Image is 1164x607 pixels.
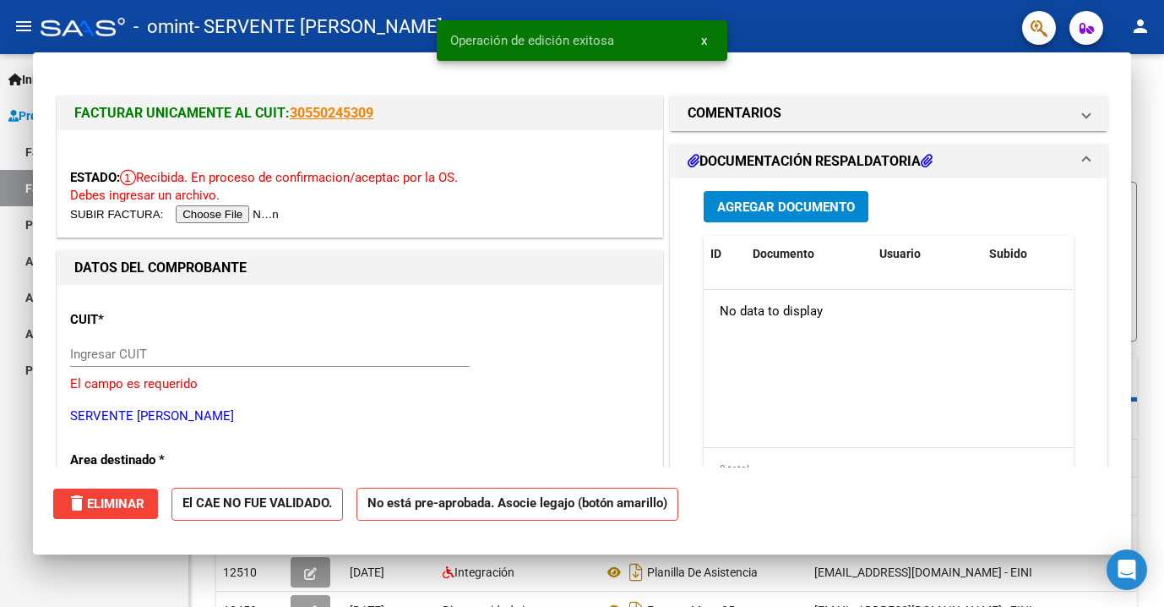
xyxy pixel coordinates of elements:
datatable-header-cell: Subido [982,236,1067,272]
div: 0 total [704,448,1074,490]
span: FACTURAR UNICAMENTE AL CUIT: [74,105,290,121]
span: Documento [753,247,814,260]
i: Descargar documento [625,559,647,586]
button: x [688,25,721,56]
span: Planilla De Asistencia [647,566,758,579]
div: DOCUMENTACIÓN RESPALDATORIA [671,178,1107,529]
a: 30550245309 [290,105,373,121]
button: Eliminar [53,489,158,519]
p: Debes ingresar un archivo. [70,186,650,205]
span: - SERVENTE [PERSON_NAME] [194,8,443,46]
span: - omint [133,8,194,46]
p: SERVENTE [PERSON_NAME] [70,407,650,426]
div: No data to display [704,290,1073,332]
span: Recibida. En proceso de confirmacion/aceptac por la OS. [120,170,458,185]
datatable-header-cell: Documento [746,236,873,272]
span: Integración [454,566,514,579]
span: Agregar Documento [717,200,855,215]
p: CUIT [70,310,244,330]
mat-expansion-panel-header: DOCUMENTACIÓN RESPALDATORIA [671,145,1107,178]
datatable-header-cell: ID [704,236,746,272]
span: [DATE] [350,566,384,579]
strong: No está pre-aprobada. Asocie legajo (botón amarillo) [356,488,678,521]
p: El campo es requerido [70,375,650,394]
button: Agregar Documento [704,191,868,222]
datatable-header-cell: Acción [1067,236,1151,272]
span: 12510 [223,566,257,579]
p: Area destinado * [70,451,244,470]
mat-icon: menu [14,16,34,36]
h1: DOCUMENTACIÓN RESPALDATORIA [688,151,933,172]
span: Subido [989,247,1027,260]
mat-icon: person [1130,16,1150,36]
strong: El CAE NO FUE VALIDADO. [171,488,343,521]
div: Open Intercom Messenger [1107,550,1147,590]
strong: DATOS DEL COMPROBANTE [74,260,247,276]
span: [EMAIL_ADDRESS][DOMAIN_NAME] - EINI [814,566,1032,579]
span: Inicio [8,70,52,89]
span: Usuario [879,247,921,260]
h1: COMENTARIOS [688,103,781,123]
span: x [701,33,707,48]
mat-expansion-panel-header: COMENTARIOS [671,96,1107,130]
span: Prestadores / Proveedores [8,107,162,125]
datatable-header-cell: Usuario [873,236,982,272]
span: ESTADO: [70,170,120,185]
span: Eliminar [67,496,144,511]
span: ID [710,247,721,260]
mat-icon: delete [67,493,87,513]
span: Operación de edición exitosa [450,32,614,49]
